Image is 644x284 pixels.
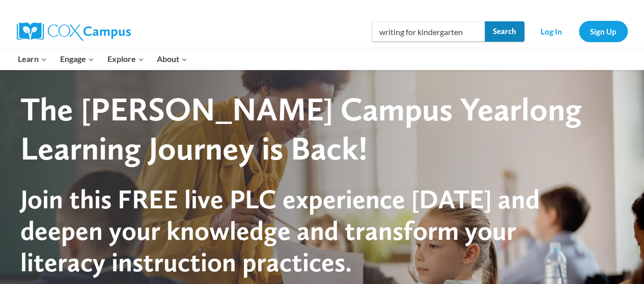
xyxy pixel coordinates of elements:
nav: Secondary Navigation [529,21,628,42]
button: Child menu of Explore [101,48,151,70]
span: Join this FREE live PLC experience [DATE] and deepen your knowledge and transform your literacy i... [20,183,540,278]
div: The [PERSON_NAME] Campus Yearlong Learning Journey is Back! [20,90,605,168]
img: Cox Campus [17,22,131,41]
button: Child menu of Learn [12,48,54,70]
a: Sign Up [579,21,628,42]
button: Child menu of About [150,48,194,70]
nav: Primary Navigation [12,48,194,70]
button: Child menu of Engage [53,48,101,70]
input: Search Cox Campus [372,21,524,42]
a: Log In [529,21,574,42]
input: Search [485,21,524,42]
